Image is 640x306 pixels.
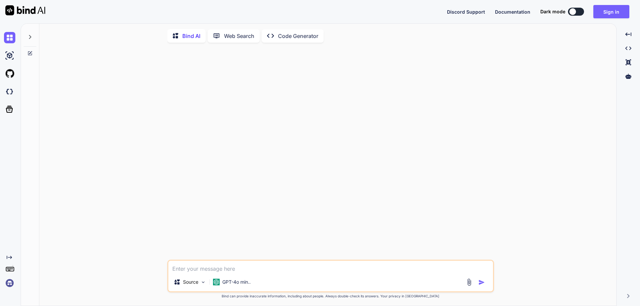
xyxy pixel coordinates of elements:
[213,279,220,285] img: GPT-4o mini
[200,279,206,285] img: Pick Models
[5,5,45,15] img: Bind AI
[4,32,15,43] img: chat
[167,294,494,299] p: Bind can provide inaccurate information, including about people. Always double-check its answers....
[593,5,629,18] button: Sign in
[478,279,485,286] img: icon
[183,279,198,285] p: Source
[4,86,15,97] img: darkCloudIdeIcon
[4,68,15,79] img: githubLight
[4,277,15,289] img: signin
[224,32,254,40] p: Web Search
[447,9,485,15] span: Discord Support
[4,50,15,61] img: ai-studio
[182,32,200,40] p: Bind AI
[540,8,565,15] span: Dark mode
[278,32,318,40] p: Code Generator
[447,8,485,15] button: Discord Support
[495,9,530,15] span: Documentation
[222,279,251,285] p: GPT-4o min..
[495,8,530,15] button: Documentation
[465,278,473,286] img: attachment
